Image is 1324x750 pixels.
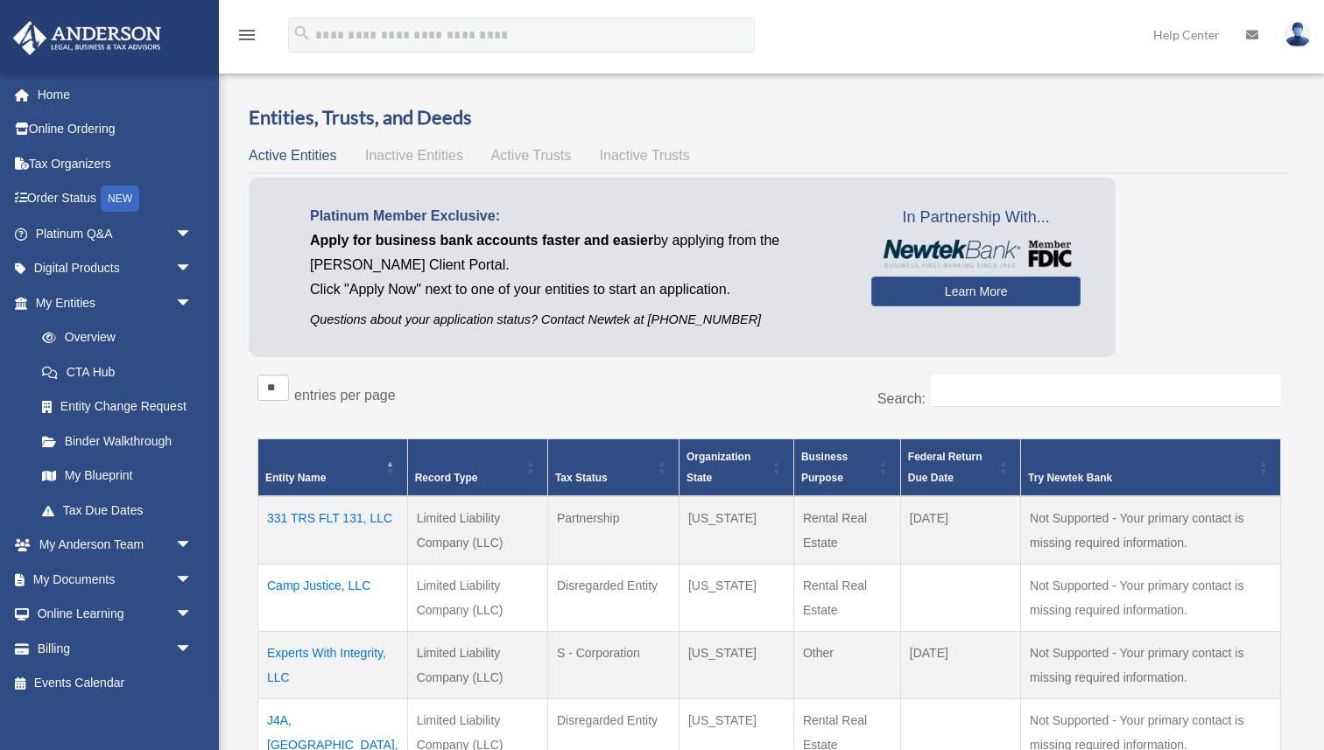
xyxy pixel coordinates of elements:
a: Platinum Q&Aarrow_drop_down [12,216,219,251]
a: Online Ordering [12,112,219,147]
i: search [292,24,312,43]
td: Disregarded Entity [547,564,679,632]
img: NewtekBankLogoSM.png [880,240,1072,268]
td: Camp Justice, LLC [258,564,408,632]
i: menu [236,25,257,46]
td: [DATE] [900,632,1020,699]
td: Partnership [547,496,679,564]
span: In Partnership With... [871,204,1081,232]
span: Inactive Entities [365,148,463,163]
td: Experts With Integrity, LLC [258,632,408,699]
a: My Entitiesarrow_drop_down [12,285,210,320]
a: My Blueprint [25,459,210,494]
a: Overview [25,320,201,355]
span: Federal Return Due Date [908,451,982,484]
a: Entity Change Request [25,389,210,424]
span: Organization State [687,451,750,484]
a: Tax Due Dates [25,493,210,528]
td: Limited Liability Company (LLC) [407,632,547,699]
a: Billingarrow_drop_down [12,631,219,666]
img: User Pic [1285,22,1311,47]
span: arrow_drop_down [175,631,210,667]
td: [US_STATE] [679,564,793,632]
td: Limited Liability Company (LLC) [407,564,547,632]
label: Search: [877,391,926,406]
td: [US_STATE] [679,632,793,699]
td: 331 TRS FLT 131, LLC [258,496,408,564]
td: Other [793,632,900,699]
a: Home [12,77,219,112]
span: arrow_drop_down [175,597,210,633]
div: NEW [101,186,139,212]
span: arrow_drop_down [175,562,210,598]
a: My Documentsarrow_drop_down [12,562,219,597]
a: Online Learningarrow_drop_down [12,597,219,632]
span: Record Type [415,472,478,484]
td: Not Supported - Your primary contact is missing required information. [1021,564,1281,632]
th: Try Newtek Bank : Activate to sort [1021,439,1281,497]
a: menu [236,31,257,46]
span: Inactive Trusts [600,148,690,163]
td: Not Supported - Your primary contact is missing required information. [1021,632,1281,699]
td: Rental Real Estate [793,564,900,632]
label: entries per page [294,388,396,403]
a: Learn More [871,277,1081,306]
td: [US_STATE] [679,496,793,564]
span: Entity Name [265,472,326,484]
td: Limited Liability Company (LLC) [407,496,547,564]
a: My Anderson Teamarrow_drop_down [12,528,219,563]
img: Anderson Advisors Platinum Portal [8,21,166,55]
p: Platinum Member Exclusive: [310,204,845,228]
a: Digital Productsarrow_drop_down [12,251,219,286]
h3: Entities, Trusts, and Deeds [249,104,1290,131]
td: Rental Real Estate [793,496,900,564]
a: Binder Walkthrough [25,424,210,459]
th: Tax Status: Activate to sort [547,439,679,497]
span: Active Trusts [491,148,572,163]
span: arrow_drop_down [175,216,210,252]
span: arrow_drop_down [175,528,210,564]
td: Not Supported - Your primary contact is missing required information. [1021,496,1281,564]
p: Click "Apply Now" next to one of your entities to start an application. [310,277,845,302]
span: Tax Status [555,472,608,484]
span: Apply for business bank accounts faster and easier [310,233,653,248]
span: arrow_drop_down [175,285,210,321]
div: Try Newtek Bank [1028,467,1254,488]
span: arrow_drop_down [175,251,210,287]
td: [DATE] [900,496,1020,564]
a: Tax Organizers [12,146,219,181]
a: Order StatusNEW [12,181,219,217]
p: Questions about your application status? Contact Newtek at [PHONE_NUMBER] [310,309,845,331]
a: Events Calendar [12,666,219,701]
th: Organization State: Activate to sort [679,439,793,497]
td: S - Corporation [547,632,679,699]
th: Entity Name: Activate to invert sorting [258,439,408,497]
th: Federal Return Due Date: Activate to sort [900,439,1020,497]
a: CTA Hub [25,354,210,389]
th: Record Type: Activate to sort [407,439,547,497]
span: Business Purpose [801,451,848,484]
th: Business Purpose: Activate to sort [793,439,900,497]
p: by applying from the [PERSON_NAME] Client Portal. [310,228,845,277]
span: Active Entities [249,148,336,163]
